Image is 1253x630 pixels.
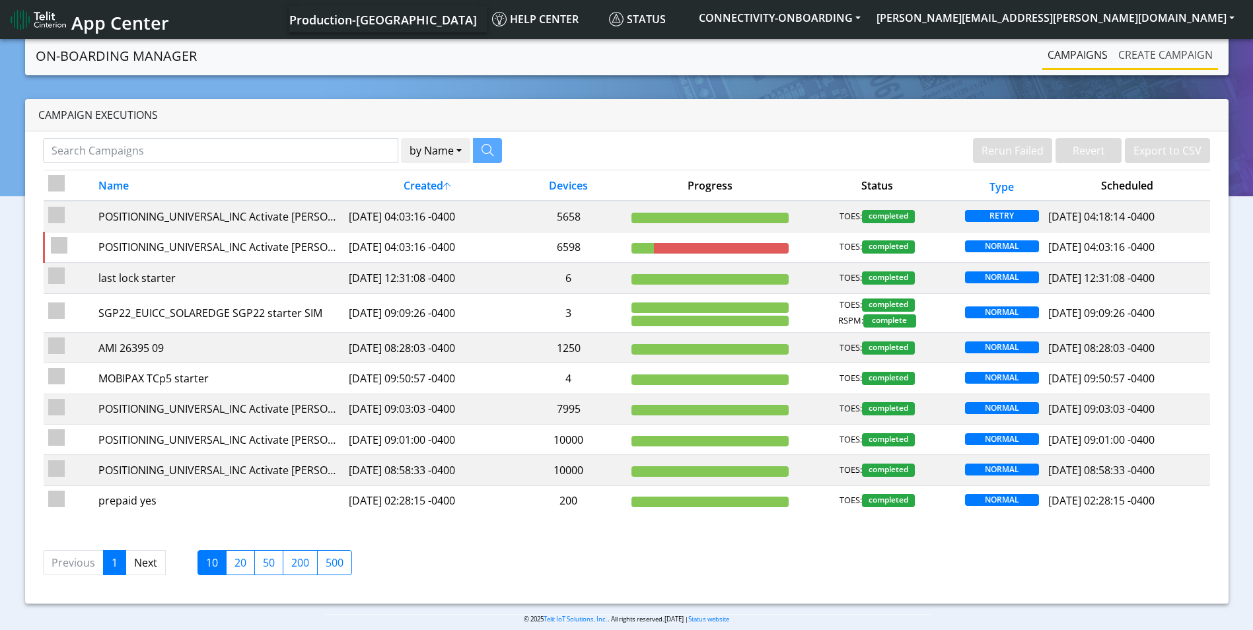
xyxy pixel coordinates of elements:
td: 1250 [511,332,627,363]
p: © 2025 . All rights reserved.[DATE] | [323,614,930,624]
span: NORMAL [965,271,1039,283]
a: Next [125,550,166,575]
th: Created [343,170,510,201]
label: 50 [254,550,283,575]
div: Campaign Executions [25,99,1229,131]
td: 6598 [511,232,627,262]
div: POSITIONING_UNIVERSAL_INC Activate [PERSON_NAME] part 1 [98,462,339,478]
span: completed [862,271,915,285]
a: Telit IoT Solutions, Inc. [544,615,608,623]
span: [DATE] 04:18:14 -0400 [1048,209,1155,224]
span: [DATE] 09:01:00 -0400 [1048,433,1155,447]
th: Devices [511,170,627,201]
td: [DATE] 04:03:16 -0400 [343,201,510,232]
th: Type [960,170,1044,201]
td: 7995 [511,394,627,424]
span: completed [862,494,915,507]
span: NORMAL [965,433,1039,445]
a: Campaigns [1042,42,1113,68]
button: Export to CSV [1125,138,1210,163]
th: Scheduled [1044,170,1210,201]
td: 4 [511,363,627,394]
span: TOES: [840,372,862,385]
label: 500 [317,550,352,575]
td: [DATE] 02:28:15 -0400 [343,485,510,516]
td: [DATE] 04:03:16 -0400 [343,232,510,262]
div: AMI 26395 09 [98,340,339,356]
a: On-Boarding Manager [36,43,197,69]
span: completed [862,464,915,477]
button: Revert [1056,138,1122,163]
span: TOES: [840,494,862,507]
span: Production-[GEOGRAPHIC_DATA] [289,12,477,28]
input: Search Campaigns [43,138,398,163]
span: TOES: [840,341,862,355]
button: Rerun Failed [973,138,1052,163]
a: 1 [103,550,126,575]
td: 10000 [511,455,627,485]
span: Help center [492,12,579,26]
a: Help center [487,6,604,32]
a: Your current platform instance [289,6,476,32]
img: knowledge.svg [492,12,507,26]
span: completed [862,372,915,385]
td: [DATE] 12:31:08 -0400 [343,263,510,293]
label: 200 [283,550,318,575]
span: NORMAL [965,341,1039,353]
td: 5658 [511,201,627,232]
div: POSITIONING_UNIVERSAL_INC Activate [PERSON_NAME] Part 3 [98,401,339,417]
span: completed [862,298,915,312]
th: Status [794,170,960,201]
span: TOES: [840,433,862,446]
img: status.svg [609,12,624,26]
span: TOES: [840,402,862,415]
span: TOES: [840,240,862,254]
button: CONNECTIVITY-ONBOARDING [691,6,869,30]
span: [DATE] 09:09:26 -0400 [1048,306,1155,320]
td: 6 [511,263,627,293]
button: by Name [401,138,470,163]
div: POSITIONING_UNIVERSAL_INC Activate [PERSON_NAME] part 5 [98,209,339,225]
span: [DATE] 08:58:33 -0400 [1048,463,1155,477]
span: completed [862,433,915,446]
span: [DATE] 09:03:03 -0400 [1048,402,1155,416]
div: POSITIONING_UNIVERSAL_INC Activate [PERSON_NAME] part 5 [98,239,339,255]
a: Status [604,6,691,32]
span: NORMAL [965,240,1039,252]
a: Create campaign [1113,42,1218,68]
span: NORMAL [965,494,1039,506]
span: completed [862,210,915,223]
span: TOES: [840,271,862,285]
span: App Center [71,11,169,35]
span: TOES: [840,210,862,223]
th: Name [94,170,343,201]
span: [DATE] 09:50:57 -0400 [1048,371,1155,386]
td: 3 [511,293,627,332]
span: TOES: [840,464,862,477]
span: RSPM: [838,314,863,328]
div: last lock starter [98,270,339,286]
th: Progress [627,170,793,201]
span: NORMAL [965,464,1039,475]
td: [DATE] 08:58:33 -0400 [343,455,510,485]
span: TOES: [840,298,862,312]
td: [DATE] 09:09:26 -0400 [343,293,510,332]
td: [DATE] 09:01:00 -0400 [343,425,510,455]
div: MOBIPAX TCp5 starter [98,370,339,386]
td: 10000 [511,425,627,455]
span: completed [862,402,915,415]
span: [DATE] 12:31:08 -0400 [1048,271,1155,285]
div: prepaid yes [98,493,339,508]
span: [DATE] 02:28:15 -0400 [1048,493,1155,508]
span: NORMAL [965,402,1039,414]
span: completed [862,240,915,254]
td: [DATE] 09:50:57 -0400 [343,363,510,394]
span: Status [609,12,666,26]
a: App Center [11,5,167,34]
span: complete [863,314,916,328]
label: 20 [226,550,255,575]
img: logo-telit-cinterion-gw-new.png [11,9,66,30]
span: [DATE] 04:03:16 -0400 [1048,240,1155,254]
td: [DATE] 08:28:03 -0400 [343,332,510,363]
a: Status website [688,615,729,623]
